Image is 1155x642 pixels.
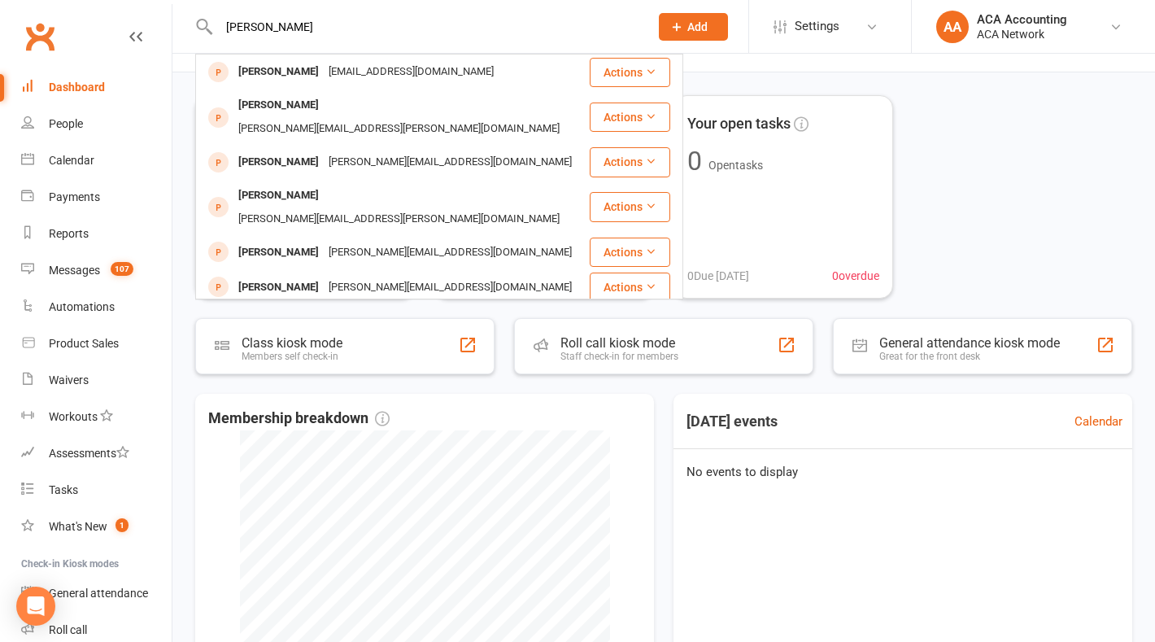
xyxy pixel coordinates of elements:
[49,190,100,203] div: Payments
[324,241,577,264] div: [PERSON_NAME][EMAIL_ADDRESS][DOMAIN_NAME]
[708,159,763,172] span: Open tasks
[233,117,564,141] div: [PERSON_NAME][EMAIL_ADDRESS][PERSON_NAME][DOMAIN_NAME]
[21,289,172,325] a: Automations
[21,179,172,216] a: Payments
[687,148,702,174] div: 0
[560,351,678,362] div: Staff check-in for members
[49,410,98,423] div: Workouts
[324,276,577,299] div: [PERSON_NAME][EMAIL_ADDRESS][DOMAIN_NAME]
[21,142,172,179] a: Calendar
[233,241,324,264] div: [PERSON_NAME]
[111,262,133,276] span: 107
[590,192,670,221] button: Actions
[233,207,564,231] div: [PERSON_NAME][EMAIL_ADDRESS][PERSON_NAME][DOMAIN_NAME]
[233,60,324,84] div: [PERSON_NAME]
[687,267,749,285] span: 0 Due [DATE]
[667,449,1139,495] div: No events to display
[208,407,390,430] span: Membership breakdown
[49,373,89,387] div: Waivers
[590,58,670,87] button: Actions
[590,103,670,132] button: Actions
[879,351,1060,362] div: Great for the front desk
[49,81,105,94] div: Dashboard
[21,362,172,399] a: Waivers
[936,11,969,43] div: AA
[49,520,107,533] div: What's New
[233,184,324,207] div: [PERSON_NAME]
[49,117,83,130] div: People
[977,27,1067,41] div: ACA Network
[1074,412,1122,431] a: Calendar
[977,12,1067,27] div: ACA Accounting
[49,623,87,636] div: Roll call
[49,264,100,277] div: Messages
[242,335,342,351] div: Class kiosk mode
[16,587,55,626] div: Open Intercom Messenger
[49,337,119,350] div: Product Sales
[879,335,1060,351] div: General attendance kiosk mode
[233,94,324,117] div: [PERSON_NAME]
[20,16,60,57] a: Clubworx
[659,13,728,41] button: Add
[21,252,172,289] a: Messages 107
[687,20,708,33] span: Add
[21,435,172,472] a: Assessments
[233,276,324,299] div: [PERSON_NAME]
[49,154,94,167] div: Calendar
[21,399,172,435] a: Workouts
[214,15,638,38] input: Search...
[21,216,172,252] a: Reports
[324,60,499,84] div: [EMAIL_ADDRESS][DOMAIN_NAME]
[49,587,148,600] div: General attendance
[49,483,78,496] div: Tasks
[21,69,172,106] a: Dashboard
[324,151,577,174] div: [PERSON_NAME][EMAIL_ADDRESS][DOMAIN_NAME]
[687,112,791,136] span: Your open tasks
[115,518,129,532] span: 1
[795,8,839,45] span: Settings
[233,151,324,174] div: [PERSON_NAME]
[21,325,172,362] a: Product Sales
[49,447,129,460] div: Assessments
[832,267,879,285] span: 0 overdue
[560,335,678,351] div: Roll call kiosk mode
[242,351,342,362] div: Members self check-in
[673,407,791,436] h3: [DATE] events
[590,273,670,302] button: Actions
[590,147,670,177] button: Actions
[21,472,172,509] a: Tasks
[49,227,89,240] div: Reports
[21,575,172,612] a: General attendance kiosk mode
[590,238,670,267] button: Actions
[21,509,172,545] a: What's New1
[21,106,172,142] a: People
[49,300,115,313] div: Automations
